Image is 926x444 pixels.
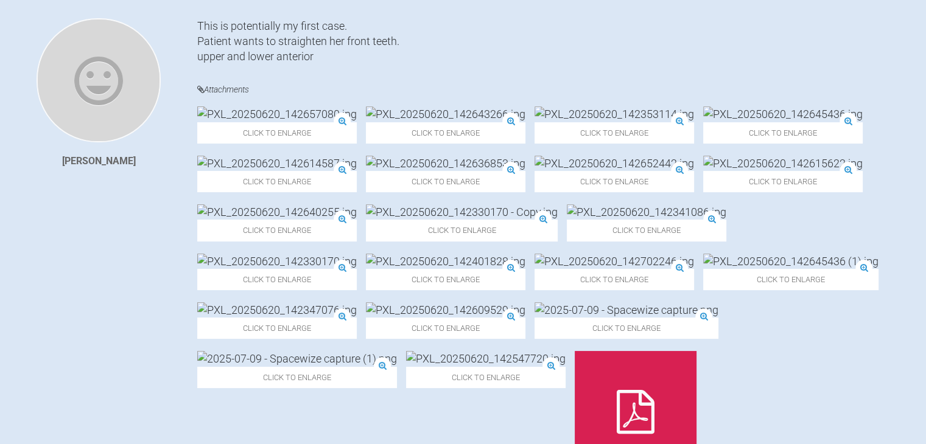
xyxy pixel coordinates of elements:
[535,171,694,192] span: Click to enlarge
[197,106,357,122] img: PXL_20250620_142657080.jpg
[535,122,694,144] span: Click to enlarge
[366,204,558,220] img: PXL_20250620_142330170 - Copy.jpg
[197,367,397,388] span: Click to enlarge
[197,220,357,241] span: Click to enlarge
[197,302,357,317] img: PXL_20250620_142347076.jpg
[37,18,161,142] img: Emma Khushal
[406,351,566,366] img: PXL_20250620_142547720.jpg
[197,317,357,339] span: Click to enlarge
[197,82,889,97] h4: Attachments
[535,106,694,122] img: PXL_20250620_142353114.jpg
[535,317,718,339] span: Click to enlarge
[366,106,525,122] img: PXL_20250620_142643266.jpg
[535,156,694,171] img: PXL_20250620_142652442.jpg
[703,122,863,144] span: Click to enlarge
[703,171,863,192] span: Click to enlarge
[197,269,357,290] span: Click to enlarge
[366,269,525,290] span: Click to enlarge
[567,204,726,220] img: PXL_20250620_142341086.jpg
[703,106,863,122] img: PXL_20250620_142645436.jpg
[197,122,357,144] span: Click to enlarge
[703,269,879,290] span: Click to enlarge
[366,122,525,144] span: Click to enlarge
[62,153,136,169] div: [PERSON_NAME]
[197,171,357,192] span: Click to enlarge
[535,269,694,290] span: Click to enlarge
[406,367,566,388] span: Click to enlarge
[197,156,357,171] img: PXL_20250620_142614587.jpg
[366,171,525,192] span: Click to enlarge
[366,156,525,171] img: PXL_20250620_142636853.jpg
[703,254,879,269] img: PXL_20250620_142645436 (1).jpg
[703,156,863,171] img: PXL_20250620_142615622.jpg
[197,18,889,64] div: This is potentially my first case. Patient wants to straighten her front teeth. upper and lower a...
[535,254,694,269] img: PXL_20250620_142702246.jpg
[567,220,726,241] span: Click to enlarge
[197,204,357,220] img: PXL_20250620_142640255.jpg
[366,254,525,269] img: PXL_20250620_142401828.jpg
[366,302,525,317] img: PXL_20250620_142609529.jpg
[366,220,558,241] span: Click to enlarge
[197,254,357,269] img: PXL_20250620_142330170.jpg
[197,351,397,366] img: 2025-07-09 - Spacewize capture (1).png
[366,317,525,339] span: Click to enlarge
[535,302,718,317] img: 2025-07-09 - Spacewize capture.png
